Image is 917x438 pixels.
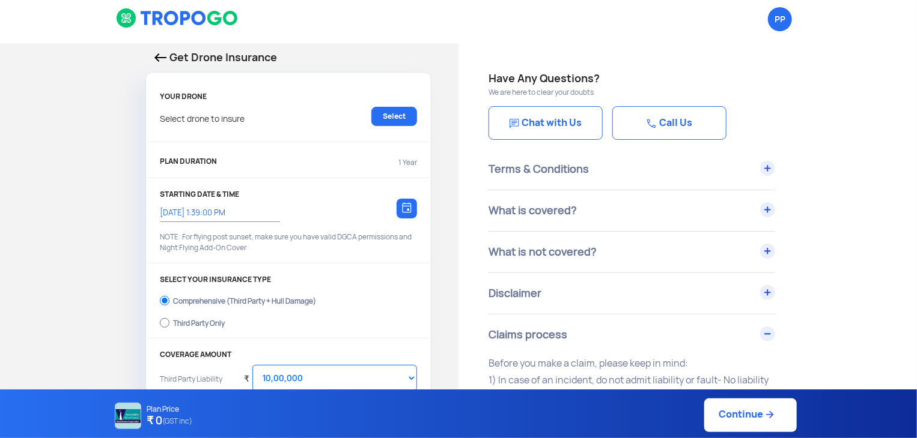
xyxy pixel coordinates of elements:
p: Get Drone Insurance [154,49,422,66]
h4: Have Any Questions? [489,70,887,87]
img: Back [154,53,166,62]
a: Continue [704,398,797,432]
p: We are here to clear your doubts [489,87,887,98]
p: Select drone to insure [160,107,245,126]
div: Disclaimer [489,273,775,314]
p: Plan Price [147,405,193,413]
span: (GST inc) [163,413,193,429]
a: Select [371,107,417,126]
img: NATIONAL [115,403,141,429]
img: Chat [510,119,519,128]
div: Terms & Conditions [489,149,775,190]
p: PLAN DURATION [160,157,217,168]
div: ₹ [244,359,249,392]
p: SELECT YOUR INSURANCE TYPE [160,275,417,284]
p: NOTE: For flying post sunset, make sure you have valid DGCA permissions and Night Flying Add-On C... [160,232,417,253]
img: logoHeader.svg [116,8,239,28]
img: ic_arrow_forward_blue.svg [764,409,776,421]
div: Comprehensive (Third Party + Hull Damage) [173,297,316,302]
img: calendar-icon [402,202,412,213]
p: COVERAGE AMOUNT [160,350,417,359]
a: Call Us [612,106,727,140]
span: Premkumar P [768,7,792,31]
div: Third Party Only [173,319,225,324]
p: STARTING DATE & TIME [160,190,417,199]
input: Comprehensive (Third Party + Hull Damage) [160,292,169,309]
a: Chat with Us [489,106,603,140]
p: 1 Year [398,157,417,168]
img: Chat [647,119,656,128]
div: Claims process [489,314,775,355]
h4: ₹ 0 [147,413,193,429]
p: YOUR DRONE [160,92,417,101]
div: What is covered? [489,190,775,231]
p: Third Party Liability [160,374,235,401]
input: Third Party Only [160,314,169,331]
div: What is not covered? [489,232,775,272]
